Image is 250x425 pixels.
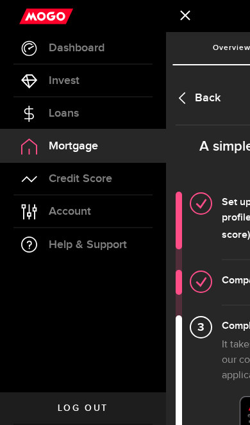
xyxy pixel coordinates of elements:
[49,173,112,185] span: Credit Score
[58,404,108,413] span: Log out
[49,140,98,152] span: Mortgage
[49,206,91,217] span: Account
[49,75,79,87] span: Invest
[49,239,127,251] span: Help & Support
[49,108,79,119] span: Loans
[49,42,104,54] span: Dashboard
[10,5,49,44] button: Open LiveChat chat widget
